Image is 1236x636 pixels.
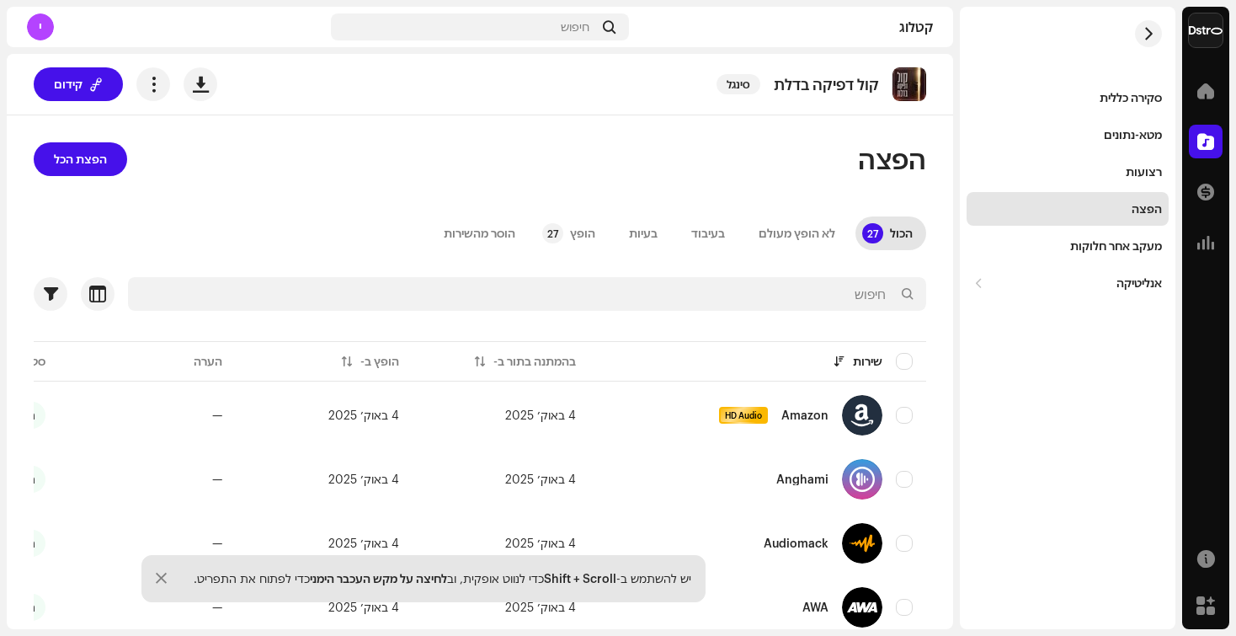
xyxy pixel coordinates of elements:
img: a754eb8e-f922-4056-8001-d1d15cdf72ef [1189,13,1223,47]
div: Audiomack [764,537,828,549]
img: 3d8fee1a-c82a-4fff-84d0-ff2a82d366d8 [892,67,926,101]
div: רצועות [1126,165,1162,179]
div: סקירה כללית [1100,91,1162,104]
span: HD Audio [721,409,766,421]
button: קידום [34,67,123,101]
div: יש להשתמש ב- כדי לנווט אופקית, וב כדי לפתוח את התפריט. [194,572,691,585]
input: חיפוש [128,277,926,311]
re-a-table-badge: — [212,409,222,421]
div: י [27,13,54,40]
div: Amazon [781,409,828,421]
re-m-nav-item: מטא-נתונים [967,118,1169,152]
p: קול דפיקה בדלת [774,76,879,94]
div: שירות [853,353,882,370]
div: אנליטיקה [1116,276,1162,290]
strong: Shift + Scroll [544,571,616,585]
div: הכול [890,216,913,250]
span: 4 באוק׳ 2025 [328,473,399,485]
div: הופץ ב- [360,353,399,370]
re-m-nav-dropdown: אנליטיקה [967,266,1169,300]
div: מעקב אחר חלוקות [1070,239,1162,253]
div: Anghami [776,473,828,485]
div: לא הופץ מעולם [759,216,835,250]
re-m-nav-item: סקירה כללית [967,81,1169,115]
div: בהמתנה בתור ב- [493,353,576,370]
span: קידום [54,67,83,101]
span: 4 באוק׳ 2025 [505,409,576,421]
span: חיפוש [561,20,589,34]
re-a-table-badge: — [212,537,222,549]
span: 4 באוק׳ 2025 [328,409,399,421]
div: קטלוג [636,20,933,34]
re-a-table-badge: — [212,473,222,485]
re-m-nav-item: מעקב אחר חלוקות [967,229,1169,263]
span: הפצת הכל [54,142,107,176]
div: בעיות [629,216,658,250]
span: 4 באוק׳ 2025 [505,537,576,549]
p-badge: 27 [542,223,563,243]
p-badge: 27 [862,223,883,243]
span: 4 באוק׳ 2025 [328,601,399,613]
div: הוסר מהשירות [444,216,515,250]
strong: לחיצה על מקש העכבר הימני [310,571,447,585]
span: הפצה [858,142,926,176]
div: הופץ [570,216,595,250]
div: מטא-נתונים [1104,128,1162,142]
span: 4 באוק׳ 2025 [505,601,576,613]
div: בעיבוד [691,216,725,250]
button: הפצת הכל [34,142,127,176]
div: הפצה [1132,202,1162,216]
re-m-nav-item: רצועות [967,155,1169,189]
div: AWA [802,601,828,613]
span: 4 באוק׳ 2025 [505,473,576,485]
re-a-table-badge: — [212,601,222,613]
re-m-nav-item: הפצה [967,192,1169,226]
span: 4 באוק׳ 2025 [328,537,399,549]
span: סינגל [717,74,760,94]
